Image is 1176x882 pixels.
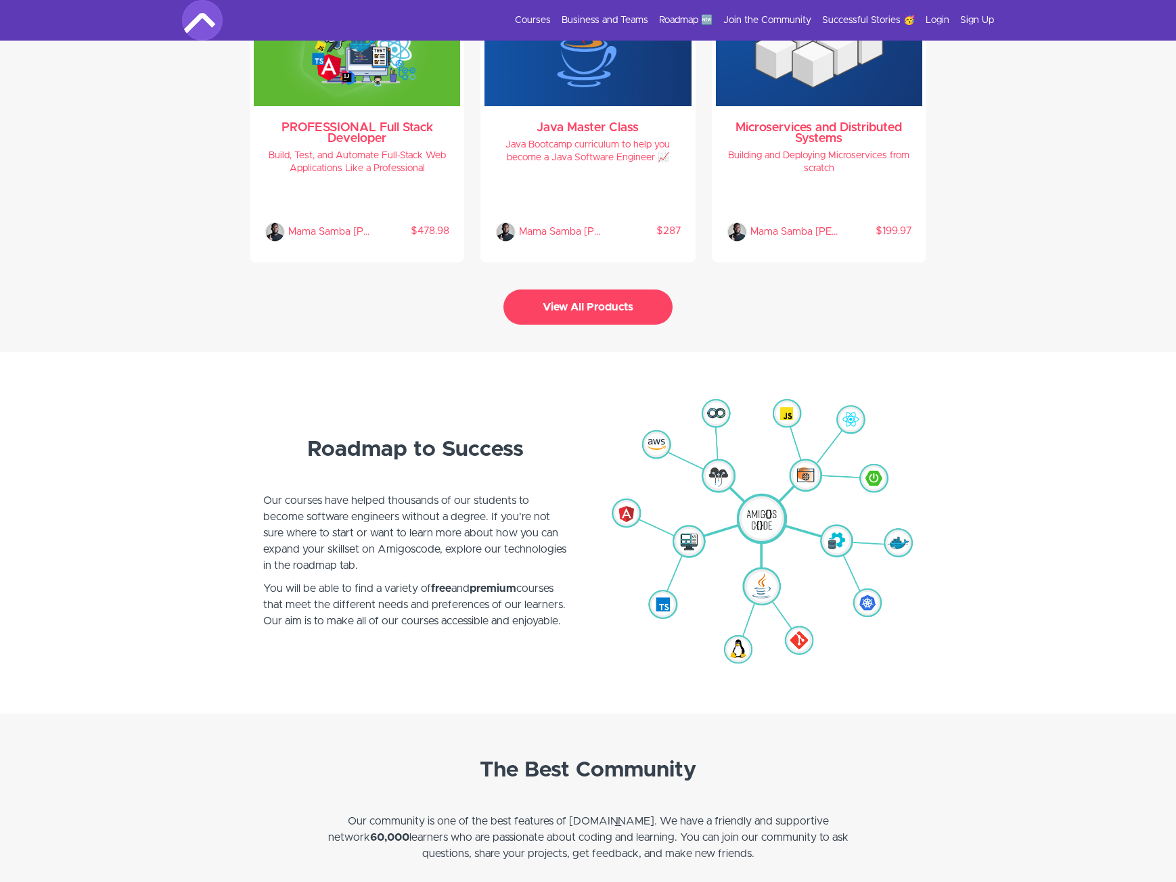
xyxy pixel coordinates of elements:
[263,492,568,574] p: Our courses have helped thousands of our students to become software engineers without a degree. ...
[495,222,516,242] img: Mama Samba Braima Nelson
[606,225,680,238] p: $287
[727,222,747,242] img: Mama Samba Braima Nelson
[317,813,859,862] p: Our community is one of the best features of [DOMAIN_NAME]. We have a friendly and supportive net...
[480,760,696,781] strong: The Best Community
[263,580,568,645] p: You will be able to find a variety of and courses that meet the different needs and preferences o...
[727,122,911,144] h3: Microservices and Distributed Systems
[503,289,673,325] button: View All Products
[265,222,285,242] img: Mama Samba Braima Nelson
[659,14,713,27] a: Roadmap 🆕
[750,222,838,242] p: Mama Samba Braima Nelson
[608,392,913,674] img: Roadmap to success
[495,122,680,133] h3: Java Master Class
[838,225,911,238] p: $199.97
[723,14,811,27] a: Join the Community
[265,122,449,144] h3: PROFESSIONAL Full Stack Developer
[515,14,551,27] a: Courses
[822,14,915,27] a: Successful Stories 🥳
[370,832,409,843] strong: 60,000
[503,305,673,312] a: View All Products
[926,14,949,27] a: Login
[265,149,449,175] h4: Build, Test, and Automate Full-Stack Web Applications Like a Professional
[562,14,648,27] a: Business and Teams
[727,149,911,175] h4: Building and Deploying Microservices from scratch
[431,583,451,594] strong: free
[960,14,994,27] a: Sign Up
[376,225,449,238] p: $478.98
[470,583,516,594] strong: premium
[519,222,606,242] p: Mama Samba Braima Nelson
[288,222,376,242] p: Mama Samba Braima Nelson
[495,139,680,164] h4: Java Bootcamp curriculum to help you become a Java Software Engineer 📈
[307,439,524,461] strong: Roadmap to Success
